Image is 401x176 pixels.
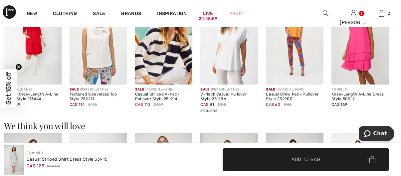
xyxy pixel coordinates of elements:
a: Clothing [53,11,77,18]
img: Bag.svg [369,156,375,163]
a: Sign In [351,10,356,16]
div: Knee-Length A-Line Dress Style 50012 [331,92,389,102]
div: [PERSON_NAME] [266,87,323,92]
span: CA$ 169 [331,102,347,107]
div: [PERSON_NAME] [4,87,62,92]
div: [PERSON_NAME] [200,87,258,92]
span: Sale [266,87,275,92]
a: Sale [93,11,105,18]
div: [PERSON_NAME] [135,87,193,92]
span: $115 [218,102,226,108]
h3: We think you will love [4,122,397,130]
span: CA$ 81 [200,102,214,107]
a: Prom [229,10,243,17]
img: Casual Striped Shirt Dress Style 33915 [4,145,24,175]
span: 2 [388,10,390,16]
span: 6 Colors [200,109,217,113]
a: New [27,11,37,18]
span: Add to Bag [292,156,320,163]
span: $169 [154,102,163,108]
span: $85 [284,102,292,108]
img: search the website [323,9,328,17]
span: CA$ 110 [135,102,150,107]
div: Textured Sleeveless Top Style 252211 [70,92,127,102]
span: Sale [70,87,79,92]
span: Sale [200,87,209,92]
a: 2 [368,9,395,17]
div: [PERSON_NAME] [70,87,127,92]
div: Casual Crew Neck Pullover Style 252900 [266,92,323,102]
img: My Bag [379,9,384,17]
button: Close teaser [15,63,22,70]
img: 1ère Avenue [3,5,16,19]
a: Brands [121,11,141,18]
span: CA$ 125 [27,163,44,168]
div: Casual Knee-Length A-Line Dress Style 173444 [4,92,62,102]
span: Inspiration [157,11,187,18]
div: V-Neck Casual Pullover Style 251286 [200,92,258,102]
div: COMPLI K [331,87,389,92]
span: CA$ 114 [70,102,85,107]
div: Casual Striped V-Neck Pullover Style 251914 [135,92,193,102]
div: 24:48:59 [199,16,217,22]
div: Casual Striped Shirt Dress Style 33915 [27,156,107,163]
span: CA$ 60 [266,102,280,107]
iframe: Opens a widget where you can chat to one of our agents [359,126,394,143]
img: My Info [351,9,356,17]
a: Compli K [27,151,44,155]
div: [PERSON_NAME] [340,19,367,26]
span: CA$ 179 [47,164,60,169]
a: Live24:48:59 [203,10,213,17]
span: Sale [135,87,144,92]
span: $175 [88,102,97,108]
span: Get 15% off [5,72,12,105]
button: Add to Bag [223,148,389,171]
